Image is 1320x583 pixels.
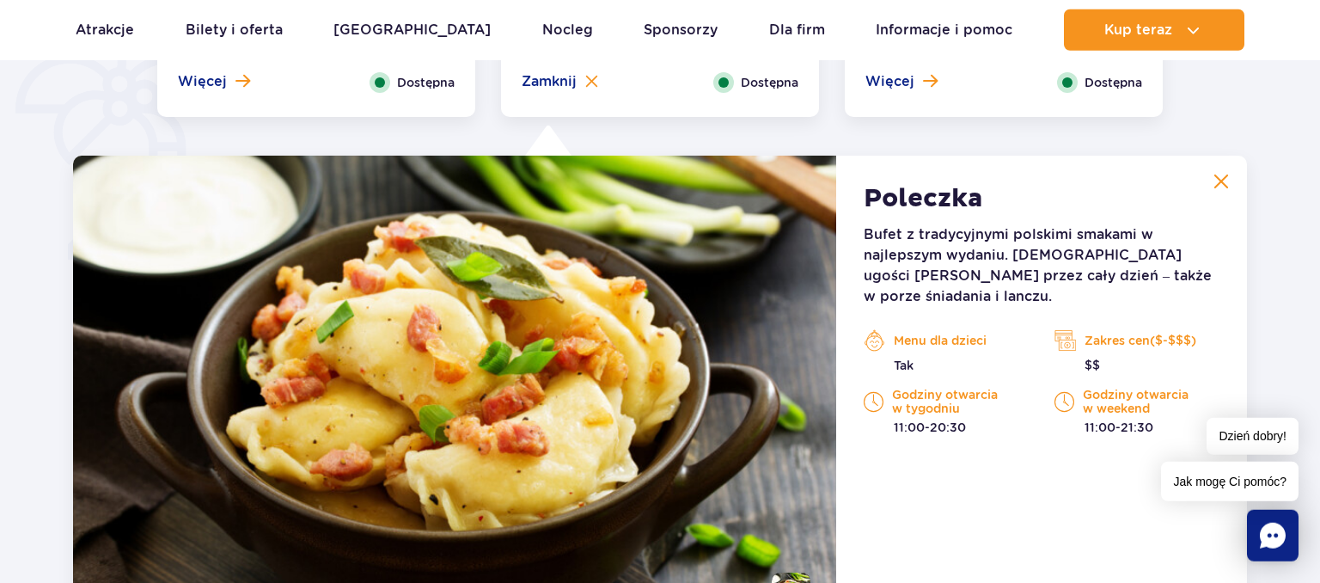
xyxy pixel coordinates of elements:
[1054,357,1219,374] p: $$
[178,72,227,91] span: Więcej
[741,73,798,92] span: Dostępna
[397,73,455,92] span: Dostępna
[178,72,250,91] button: Więcej
[186,9,283,51] a: Bilety i oferta
[1104,22,1172,38] span: Kup teraz
[864,224,1219,307] p: Bufet z tradycyjnymi polskimi smakami w najlepszym wydaniu. [DEMOGRAPHIC_DATA] ugości [PERSON_NAM...
[522,72,598,91] button: Zamknij
[1054,419,1219,436] p: 11:00-21:30
[865,72,914,91] span: Więcej
[1085,73,1142,92] span: Dostępna
[865,72,938,91] button: Więcej
[76,9,134,51] a: Atrakcje
[864,388,1029,415] p: Godziny otwarcia w tygodniu
[1247,510,1299,562] div: Chat
[876,9,1012,51] a: Informacje i pomoc
[522,72,577,91] span: Zamknij
[1207,418,1299,455] span: Dzień dobry!
[1054,388,1219,415] p: Godziny otwarcia w weekend
[333,9,491,51] a: [GEOGRAPHIC_DATA]
[864,357,1029,374] p: Tak
[1064,9,1244,51] button: Kup teraz
[864,183,983,214] strong: Poleczka
[769,9,825,51] a: Dla firm
[864,328,1029,353] p: Menu dla dzieci
[864,419,1029,436] p: 11:00-20:30
[542,9,593,51] a: Nocleg
[1161,462,1299,501] span: Jak mogę Ci pomóc?
[1054,328,1219,353] p: Zakres cen($-$$$)
[644,9,718,51] a: Sponsorzy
